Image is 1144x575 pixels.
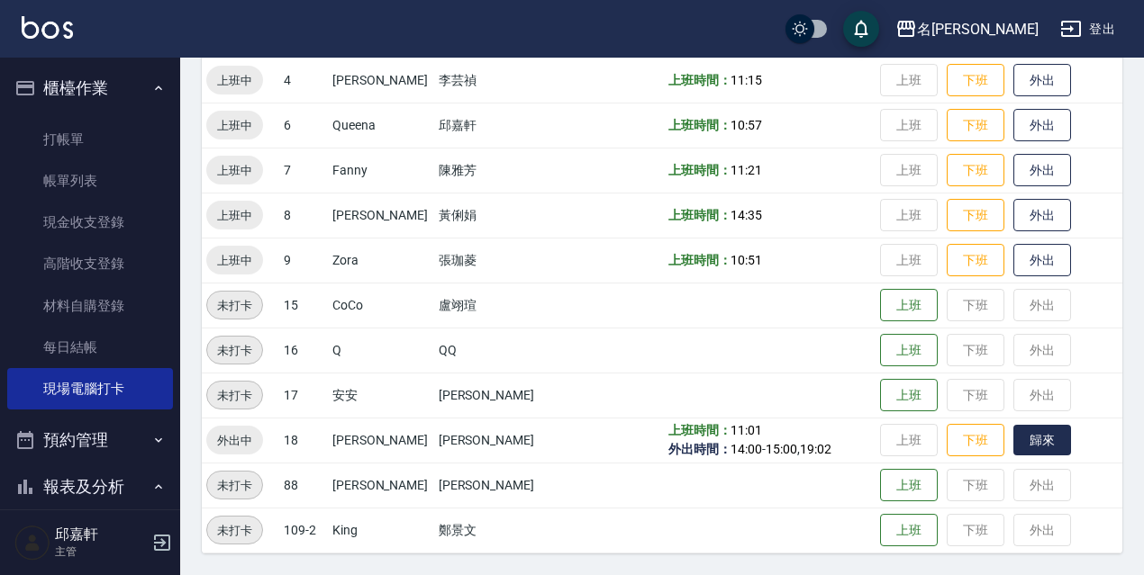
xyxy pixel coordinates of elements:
img: Logo [22,16,73,39]
button: 下班 [947,199,1004,232]
td: QQ [434,328,558,373]
button: 外出 [1013,154,1071,187]
button: 歸來 [1013,425,1071,456]
td: [PERSON_NAME] [328,193,434,238]
span: 未打卡 [207,476,262,495]
td: 盧翊瑄 [434,283,558,328]
td: 陳雅芳 [434,148,558,193]
button: 外出 [1013,109,1071,142]
td: Fanny [328,148,434,193]
td: [PERSON_NAME] [434,373,558,418]
td: 109-2 [279,508,328,553]
div: 名[PERSON_NAME] [917,18,1039,40]
b: 上班時間： [668,163,731,177]
td: CoCo [328,283,434,328]
button: 登出 [1053,13,1122,46]
td: 黃俐娟 [434,193,558,238]
td: 張珈菱 [434,238,558,283]
td: 16 [279,328,328,373]
span: 上班中 [206,116,263,135]
b: 上班時間： [668,208,731,222]
span: 上班中 [206,206,263,225]
td: 鄭景文 [434,508,558,553]
td: 8 [279,193,328,238]
span: 14:00 [731,442,762,456]
td: 安安 [328,373,434,418]
span: 14:35 [731,208,762,222]
span: 上班中 [206,71,263,90]
td: 7 [279,148,328,193]
td: 88 [279,463,328,508]
span: 11:01 [731,423,762,437]
b: 上班時間： [668,253,731,267]
b: 上班時間： [668,423,731,437]
button: save [843,11,879,47]
td: 18 [279,418,328,463]
a: 高階收支登錄 [7,243,173,284]
button: 外出 [1013,64,1071,97]
td: 15 [279,283,328,328]
a: 材料自購登錄 [7,285,173,327]
span: 10:51 [731,253,762,267]
td: 邱嘉軒 [434,103,558,148]
td: [PERSON_NAME] [328,418,434,463]
td: Queena [328,103,434,148]
button: 下班 [947,109,1004,142]
button: 外出 [1013,199,1071,232]
p: 主管 [55,544,147,560]
button: 名[PERSON_NAME] [888,11,1046,48]
td: [PERSON_NAME] [434,418,558,463]
span: 未打卡 [207,386,262,405]
span: 11:21 [731,163,762,177]
button: 櫃檯作業 [7,65,173,112]
b: 外出時間： [668,442,731,456]
img: Person [14,525,50,561]
button: 上班 [880,514,938,547]
a: 現金收支登錄 [7,202,173,243]
a: 現場電腦打卡 [7,368,173,409]
button: 下班 [947,64,1004,97]
span: 15:00 [766,442,797,456]
span: 未打卡 [207,521,262,540]
b: 上班時間： [668,73,731,87]
span: 外出中 [206,431,263,450]
span: 11:15 [731,73,762,87]
button: 下班 [947,154,1004,187]
button: 下班 [947,244,1004,277]
td: [PERSON_NAME] [328,463,434,508]
td: 4 [279,58,328,103]
span: 未打卡 [207,296,262,315]
a: 每日結帳 [7,327,173,368]
span: 19:02 [800,442,831,456]
button: 上班 [880,289,938,322]
a: 帳單列表 [7,160,173,202]
button: 下班 [947,424,1004,457]
td: [PERSON_NAME] [434,463,558,508]
b: 上班時間： [668,118,731,132]
td: Q [328,328,434,373]
td: 6 [279,103,328,148]
button: 預約管理 [7,417,173,463]
button: 上班 [880,334,938,367]
span: 10:57 [731,118,762,132]
td: - , [664,418,876,463]
span: 未打卡 [207,341,262,360]
a: 打帳單 [7,119,173,160]
td: King [328,508,434,553]
button: 上班 [880,379,938,412]
button: 報表及分析 [7,463,173,510]
td: Zora [328,238,434,283]
td: 李芸禎 [434,58,558,103]
td: 9 [279,238,328,283]
td: 17 [279,373,328,418]
button: 外出 [1013,244,1071,277]
h5: 邱嘉軒 [55,526,147,544]
td: [PERSON_NAME] [328,58,434,103]
button: 上班 [880,469,938,502]
span: 上班中 [206,161,263,180]
span: 上班中 [206,251,263,270]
